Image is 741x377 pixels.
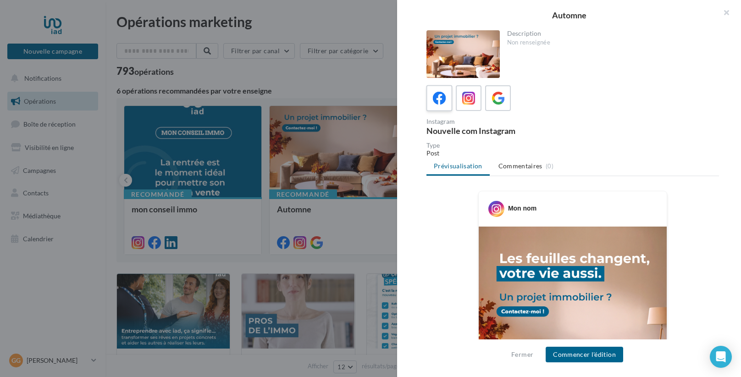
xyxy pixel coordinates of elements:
div: Non renseignée [507,39,712,47]
div: Automne [412,11,726,19]
div: Mon nom [508,204,536,213]
span: (0) [546,162,553,170]
div: Type [426,142,719,149]
div: Nouvelle com Instagram [426,127,569,135]
button: Fermer [508,349,537,360]
div: Open Intercom Messenger [710,346,732,368]
div: Description [507,30,712,37]
div: Instagram [426,118,569,125]
div: Post [426,149,719,158]
button: Commencer l'édition [546,347,623,362]
span: Commentaires [498,161,542,171]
